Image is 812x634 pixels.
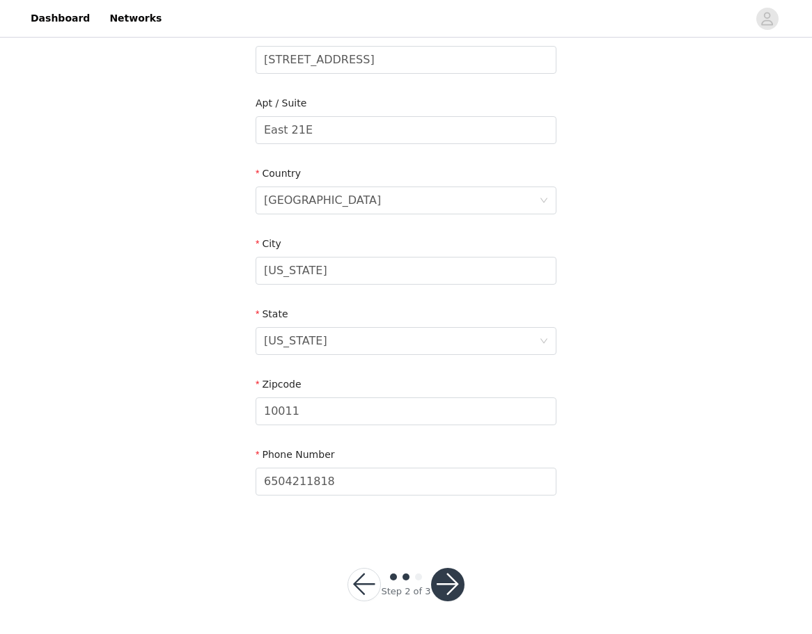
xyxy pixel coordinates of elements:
[264,187,381,214] div: United States
[381,585,430,599] div: Step 2 of 3
[264,328,327,354] div: New York
[256,379,302,390] label: Zipcode
[22,3,98,34] a: Dashboard
[256,238,281,249] label: City
[256,27,301,38] label: Address
[256,449,335,460] label: Phone Number
[760,8,774,30] div: avatar
[256,168,301,179] label: Country
[101,3,170,34] a: Networks
[540,196,548,206] i: icon: down
[256,97,306,109] label: Apt / Suite
[540,337,548,347] i: icon: down
[256,308,288,319] label: State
